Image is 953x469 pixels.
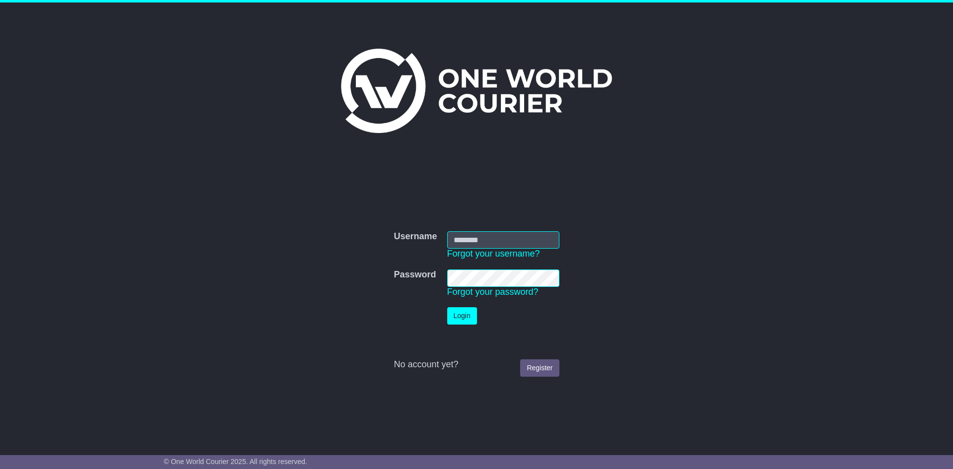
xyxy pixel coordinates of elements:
span: © One World Courier 2025. All rights reserved. [164,458,307,466]
img: One World [341,49,612,133]
div: No account yet? [394,359,559,370]
a: Forgot your password? [447,287,539,297]
label: Password [394,269,436,280]
a: Register [520,359,559,377]
label: Username [394,231,437,242]
button: Login [447,307,477,325]
a: Forgot your username? [447,249,540,259]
